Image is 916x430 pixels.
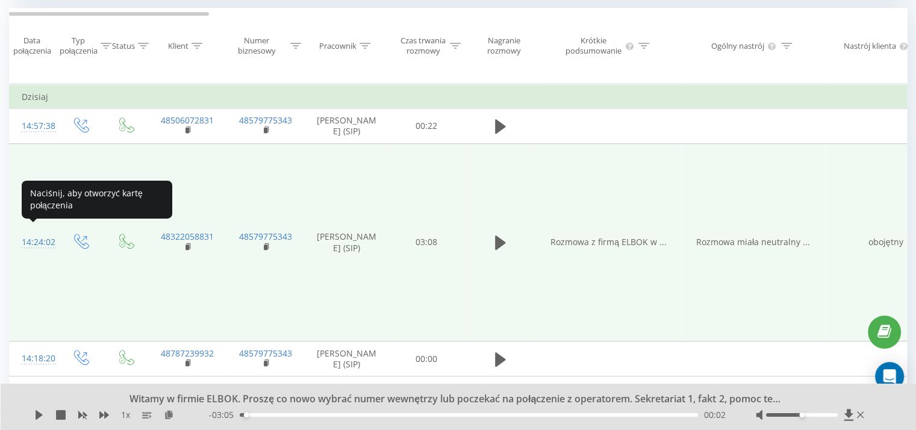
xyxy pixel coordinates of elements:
td: 00:22 [389,108,464,143]
div: Open Intercom Messenger [875,362,904,391]
td: 03:08 [389,143,464,341]
span: - 03:05 [209,409,240,421]
div: Accessibility label [799,413,804,417]
td: [PERSON_NAME] (SIP) [305,143,389,341]
div: Czas trwania rozmowy [399,36,447,56]
a: 48579775343 [239,382,292,394]
a: 48579775343 [239,347,292,359]
div: Krótkie podsumowanie [565,36,623,56]
td: [PERSON_NAME] (SIP) [305,108,389,143]
div: 14:18:20 [22,347,46,370]
td: [PERSON_NAME] (SIP) [305,341,389,376]
a: 48579775343 [239,114,292,126]
a: 48322058831 [161,231,214,242]
div: Ogólny nastrój [711,41,764,51]
td: 00:00 [389,341,464,376]
a: 48124300838 [161,382,214,394]
span: 00:02 [704,409,726,421]
div: 14:24:02 [22,231,46,254]
div: 14:57:38 [22,114,46,138]
a: 48787239932 [161,347,214,359]
div: Nastrój klienta [844,41,896,51]
div: Nagranie rozmowy [475,36,533,56]
div: Status [112,41,135,51]
div: 14:03:43 [22,382,46,405]
div: Accessibility label [244,413,249,417]
div: Naciśnij, aby otworzyć kartę połączenia [22,180,172,218]
div: Data połączenia [10,36,54,56]
div: Typ połączenia [60,36,98,56]
td: [PERSON_NAME] (SIP) [305,376,389,411]
a: 48506072831 [161,114,214,126]
div: Witamy w firmie ELBOK. Proszę co nowo wybrać numer wewnętrzy lub poczekać na połączenie z operato... [117,393,784,406]
span: 1 x [121,409,130,421]
div: Klient [168,41,188,51]
div: Numer biznesowy [226,36,288,56]
span: Rozmowa miała neutralny ... [696,236,810,248]
div: Pracownik [319,41,357,51]
td: 00:55 [389,376,464,411]
span: Rozmowa z firmą ELBOK w ... [550,236,667,248]
a: 48579775343 [239,231,292,242]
